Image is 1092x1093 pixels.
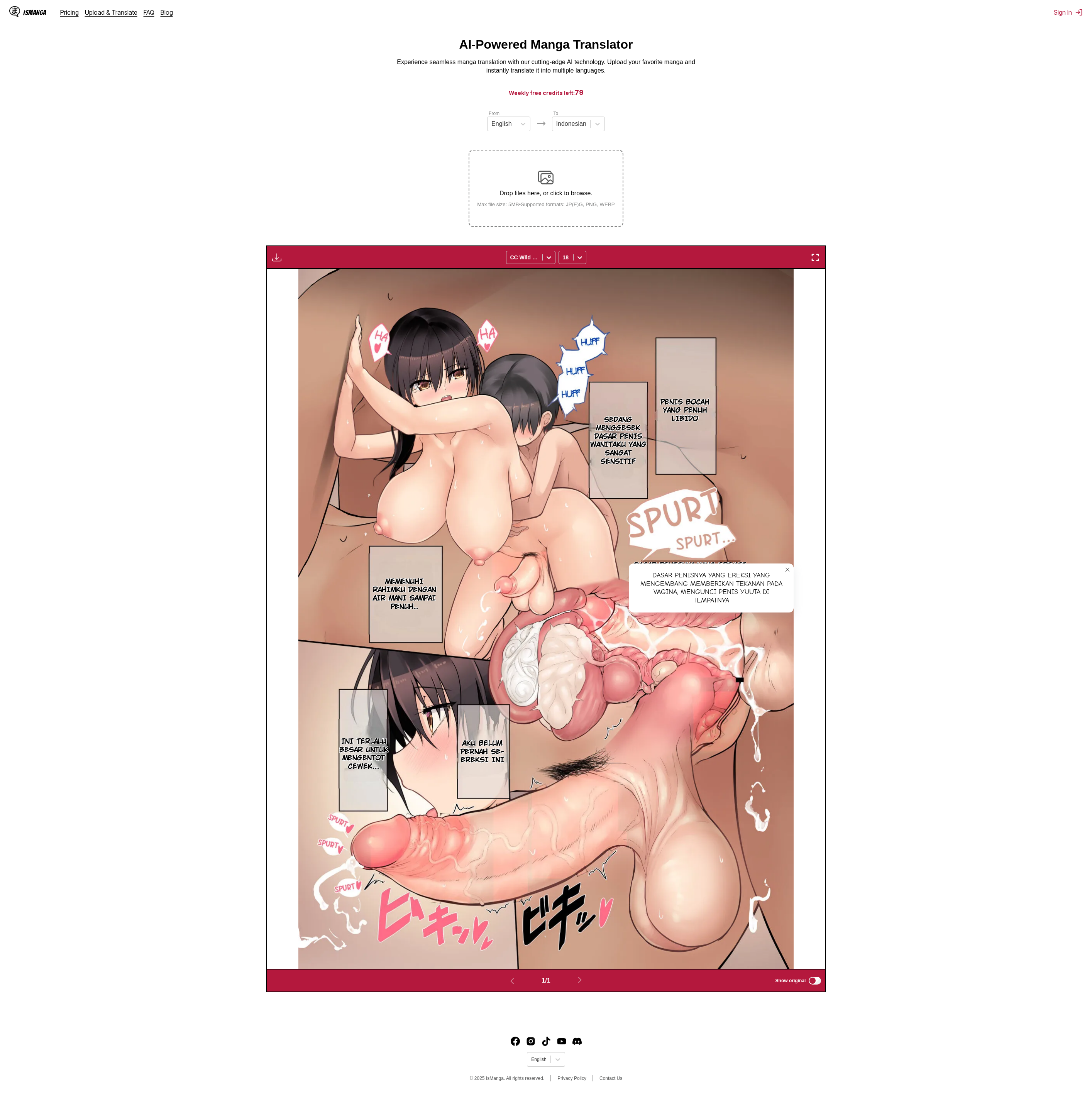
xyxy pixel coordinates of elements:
h3: Weekly free credits left: [19,88,1073,97]
a: Instagram [526,1037,535,1046]
small: Max file size: 5MB • Supported formats: JP(E)G, PNG, WEBP [471,201,621,207]
span: Show original [775,978,806,983]
img: IsManga Logo [9,6,20,17]
label: To [554,111,559,116]
p: Experience seamless manga translation with our cutting-edge AI technology. Upload your favorite m... [392,58,701,75]
a: Discord [572,1037,582,1046]
div: IsManga [23,9,46,16]
a: Privacy Policy [557,1076,586,1081]
div: Dasar penisnya yang ereksi yang mengembang memberikan tekanan pada vagina, mengunci penis Yuuta d... [629,563,794,612]
input: Select language [531,1057,532,1062]
p: INI TERLALU BESAR UNTUK MENGENTOT CEWEK... [337,736,391,772]
img: Enter fullscreen [811,253,820,262]
img: IsManga TikTok [542,1037,551,1046]
p: PENIS BOCAH YANG PENUH LIBIDO [649,396,721,425]
a: Facebook [511,1037,520,1046]
button: Sign In [1054,8,1083,16]
input: Show original [809,977,821,985]
a: Upload & Translate [85,8,137,16]
a: Contact Us [599,1076,622,1081]
a: FAQ [144,8,154,16]
img: Manga Panel [298,269,794,969]
h1: AI-Powered Manga Translator [459,37,633,52]
a: Pricing [60,8,79,16]
a: Youtube [557,1037,566,1046]
img: Languages icon [537,119,546,128]
p: Drop files here, or click to browse. [471,190,621,197]
img: Sign out [1075,8,1083,16]
img: IsManga Discord [572,1037,582,1046]
span: 79 [575,88,584,96]
p: SEDANG MENGGESEK DASAR PENIS WANITAKU YANG SANGAT SENSITIF [584,414,652,467]
label: From [489,111,499,116]
img: Download translated images [272,253,281,262]
a: IsManga LogoIsManga [9,6,60,19]
img: IsManga Instagram [526,1037,535,1046]
img: Next page [575,975,584,985]
p: AKU BELUM PERNAH SE-EREKSI INI [452,738,513,766]
span: © 2025 IsManga. All rights reserved. [470,1076,545,1081]
a: Blog [161,8,173,16]
img: Previous page [508,976,517,986]
p: Dasar penisnya yang ereksi yang mengembang memberikan tekanan pada vagina, mengunci penis Yuuta d... [629,560,751,604]
img: IsManga YouTube [557,1037,566,1046]
span: 1 / 1 [542,977,550,984]
a: TikTok [542,1037,551,1046]
button: close-tooltip [781,563,794,576]
p: MEMENUHI RAHIMKU DENGAN AIR MANI SAMPAI PENUH.. [368,576,441,612]
img: IsManga Facebook [511,1037,520,1046]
